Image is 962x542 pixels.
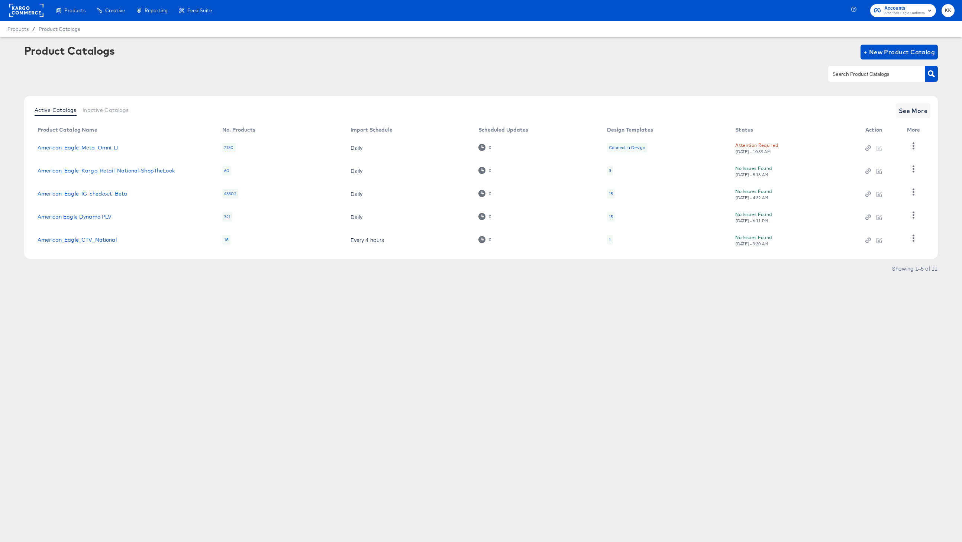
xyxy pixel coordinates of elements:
td: Daily [345,159,473,182]
div: 0 [478,144,491,151]
div: Connect a Design [609,145,645,151]
span: + New Product Catalog [863,47,935,57]
span: / [29,26,39,32]
span: Feed Suite [187,7,212,13]
div: 15 [609,214,613,220]
div: 15 [609,191,613,197]
div: 0 [478,190,491,197]
button: + New Product Catalog [861,45,938,59]
span: Reporting [145,7,168,13]
button: KK [942,4,955,17]
div: 3 [607,166,613,175]
td: Daily [345,182,473,205]
div: 60 [222,166,231,175]
span: Products [7,26,29,32]
div: [DATE] - 10:39 AM [735,149,771,154]
input: Search Product Catalogs [831,70,910,78]
td: Daily [345,205,473,228]
div: 0 [488,237,491,242]
div: 0 [488,145,491,150]
button: Attention Required[DATE] - 10:39 AM [735,141,778,154]
button: See More [896,103,931,118]
div: Connect a Design [607,143,647,152]
a: American Eagle Dynamo PLV [38,214,112,220]
span: See More [899,106,928,116]
a: Product Catalogs [39,26,80,32]
div: 15 [607,212,615,222]
span: Creative [105,7,125,13]
div: 2130 [222,143,236,152]
a: American_Eagle_IG_checkout_Beta [38,191,127,197]
td: Daily [345,136,473,159]
th: More [901,124,929,136]
div: 18 [222,235,230,245]
div: 321 [222,212,232,222]
th: Action [859,124,901,136]
div: 3 [609,168,611,174]
div: 43302 [222,189,238,199]
div: Design Templates [607,127,653,133]
div: 0 [488,214,491,219]
div: 0 [478,236,491,243]
div: 1 [609,237,611,243]
span: American Eagle Outfitters [884,10,925,16]
div: 15 [607,189,615,199]
div: 1 [607,235,613,245]
div: Product Catalogs [24,45,115,57]
div: 0 [488,168,491,173]
a: American_Eagle_Meta_Omni_LI [38,145,119,151]
span: KK [945,6,952,15]
button: AccountsAmerican Eagle Outfitters [870,4,936,17]
div: No. Products [222,127,255,133]
div: 0 [488,191,491,196]
span: Inactive Catalogs [83,107,129,113]
th: Status [729,124,859,136]
span: Active Catalogs [35,107,77,113]
div: Product Catalog Name [38,127,97,133]
a: American_Eagle_Kargo_Retail_National-ShopTheLook [38,168,175,174]
div: Scheduled Updates [478,127,529,133]
a: American_Eagle_CTV_National [38,237,117,243]
span: Products [64,7,85,13]
div: 0 [478,213,491,220]
div: Showing 1–5 of 11 [892,266,938,271]
span: Accounts [884,4,925,12]
div: Attention Required [735,141,778,149]
div: 0 [478,167,491,174]
div: Import Schedule [351,127,393,133]
td: Every 4 hours [345,228,473,251]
